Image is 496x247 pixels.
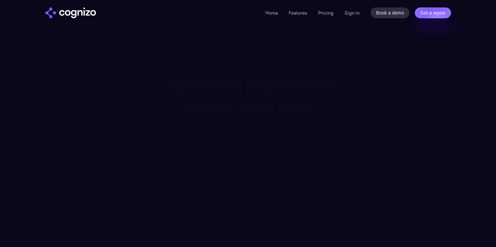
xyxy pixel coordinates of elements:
img: cognizo logo [45,7,96,18]
a: Pricing [318,10,334,16]
a: Book a demo [371,7,409,18]
a: Sign in [345,9,360,17]
div: Turn AI search into a primary acquisition channel with deep analytics focused on action. Our ente... [139,124,357,142]
div: Pricing [240,59,256,66]
a: home [45,7,96,18]
h1: Scalable plans that grow with you [139,72,357,119]
a: Features [289,10,307,16]
a: Home [265,10,278,16]
a: Get a report [415,7,451,18]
